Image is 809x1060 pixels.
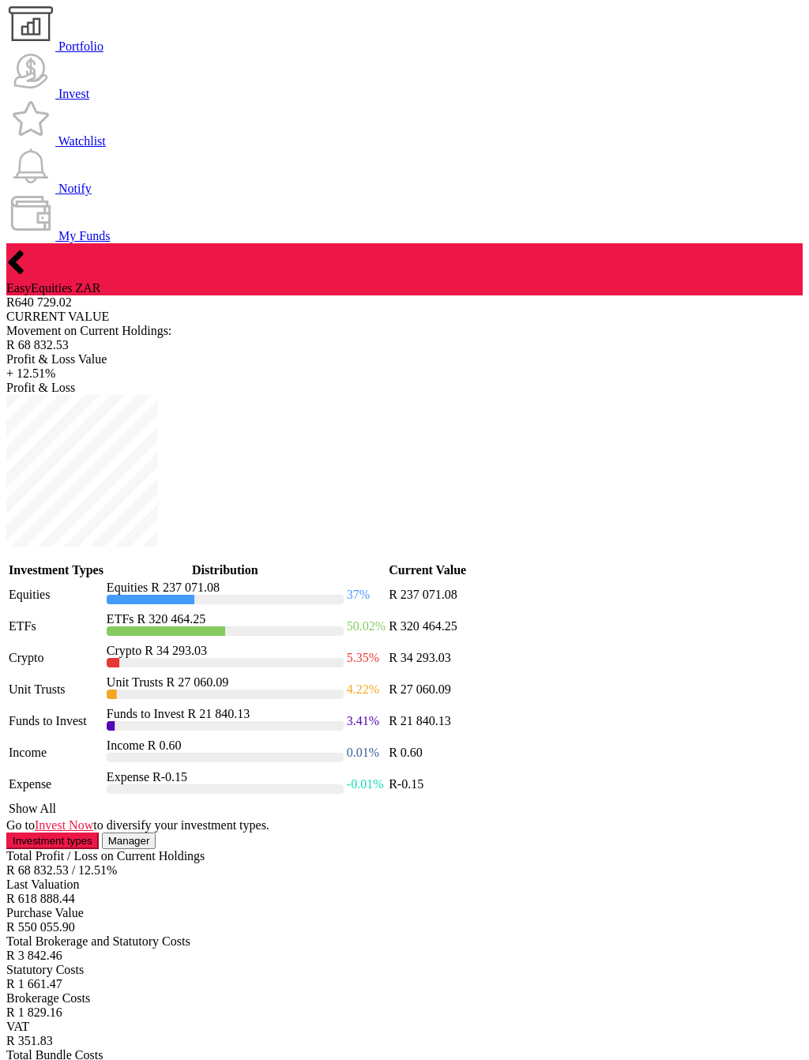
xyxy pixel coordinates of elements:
[6,878,803,892] div: Last Valuation
[6,547,803,849] div: Go to to diversify your investment types.
[152,770,187,784] span: R-0.15
[107,581,148,594] span: Equities
[6,310,803,324] div: CURRENT VALUE
[6,906,803,920] div: Purchase Value
[388,706,467,736] td: R 21 840.13
[151,581,220,594] span: R 237 071.08
[8,611,104,641] td: ETFs
[188,707,250,720] span: R 21 840.13
[58,182,92,195] label: Notify
[6,934,803,949] div: Total Brokerage and Statutory Costs
[107,707,185,720] span: Funds to Invest
[6,148,55,193] img: View Notifications
[8,769,104,799] td: Expense
[6,87,89,100] a: Invest
[9,802,56,815] a: Show All
[6,281,101,295] label: EasyEquities ZAR
[107,675,164,689] span: Unit Trusts
[6,229,110,242] a: My Funds
[102,833,156,849] button: Manager
[107,770,149,784] span: Expense
[6,1034,53,1047] span: R 351.83
[58,134,106,148] label: Watchlist
[388,580,467,610] td: R 237 071.08
[6,134,106,148] a: Watchlist
[107,739,145,752] span: Income
[6,295,803,310] div: R640 729.02
[58,39,103,53] label: Portfolio
[6,39,103,53] a: Portfolio
[58,229,110,242] label: My Funds
[148,739,182,752] span: R 0.60
[6,833,99,849] button: Investment types
[8,706,104,736] td: Funds to Invest
[388,611,467,641] td: R 320 464.25
[6,6,55,51] img: View Portfolio
[8,738,104,768] td: Income
[107,563,344,577] div: Distribution
[8,643,104,673] td: Crypto
[6,1005,62,1019] span: R 1 829.16
[8,675,104,705] td: Unit Trusts
[388,643,467,673] td: R 34 293.03
[6,101,55,145] img: Watchlist
[145,644,207,657] span: R 34 293.03
[6,324,803,338] div: Movement on Current Holdings:
[6,338,803,352] div: R 68 832.53
[58,87,89,100] label: Invest
[346,580,386,610] td: 37%
[35,818,93,832] a: Invest Now
[6,1020,803,1034] div: VAT
[388,769,467,799] td: R-0.15
[346,706,386,736] td: 3.41%
[6,920,75,934] span: R 550 055.90
[6,352,803,366] div: Profit & Loss Value
[6,892,75,905] span: R 618 888.44
[6,366,803,381] div: + 12.51%
[6,849,803,863] div: Total Profit / Loss on Current Holdings
[6,963,803,977] div: Statutory Costs
[346,738,386,768] td: 0.01%
[388,675,467,705] td: R 27 060.09
[346,611,386,641] td: 50.02%
[388,562,467,578] th: Current Value
[6,977,62,990] span: R 1 661.47
[6,381,803,395] div: Profit & Loss
[6,949,62,962] span: R 3 842.46
[6,863,117,877] span: R 68 832.53 / 12.51%
[6,182,92,195] a: Notify
[107,644,141,657] span: Crypto
[346,675,386,705] td: 4.22%
[6,991,803,1005] div: Brokerage Costs
[107,612,134,626] span: ETFs
[137,612,206,626] span: R 320 464.25
[346,769,386,799] td: -0.01%
[6,196,55,240] img: View Funds
[346,643,386,673] td: 5.35%
[8,580,104,610] td: Equities
[6,54,55,98] img: Invest Now
[166,675,228,689] span: R 27 060.09
[8,562,104,578] th: Investment Types
[388,738,467,768] td: R 0.60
